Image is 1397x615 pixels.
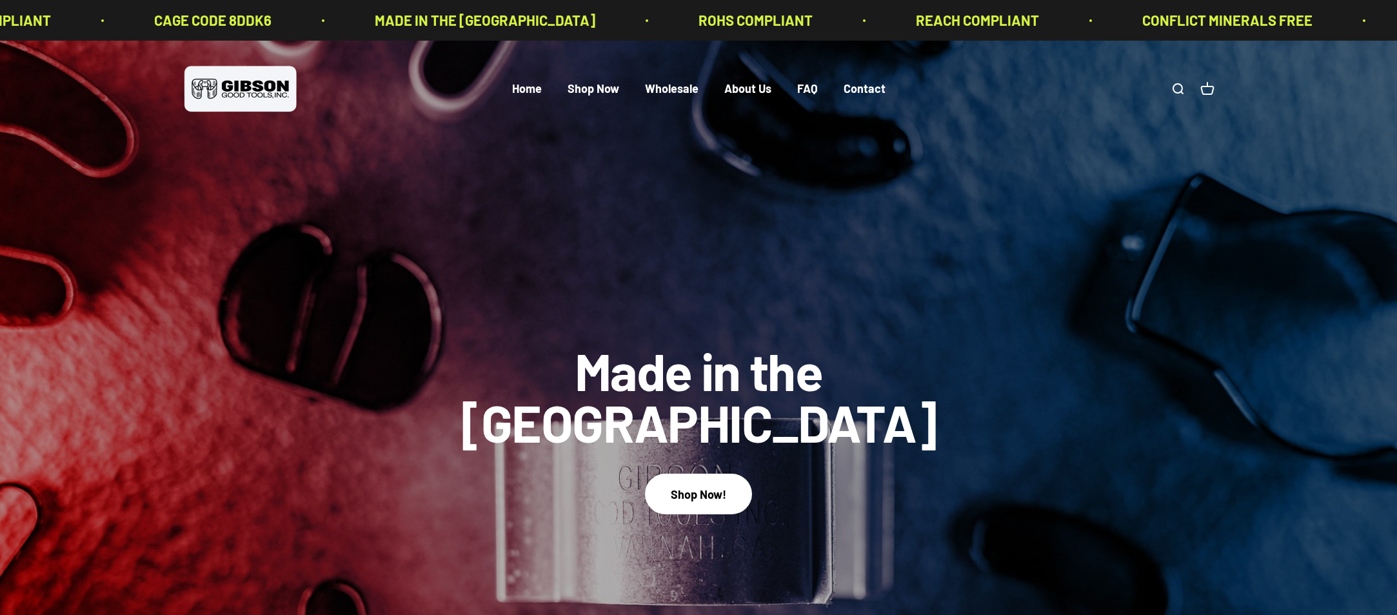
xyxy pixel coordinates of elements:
[512,82,542,96] a: Home
[149,9,266,32] p: CAGE CODE 8DDK6
[645,474,752,514] button: Shop Now!
[1137,9,1307,32] p: CONFLICT MINERALS FREE
[671,485,726,504] div: Shop Now!
[797,82,818,96] a: FAQ
[447,391,950,453] split-lines: Made in the [GEOGRAPHIC_DATA]
[724,82,771,96] a: About Us
[693,9,807,32] p: ROHS COMPLIANT
[568,82,619,96] a: Shop Now
[844,82,886,96] a: Contact
[645,82,698,96] a: Wholesale
[911,9,1034,32] p: REACH COMPLIANT
[370,9,590,32] p: MADE IN THE [GEOGRAPHIC_DATA]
